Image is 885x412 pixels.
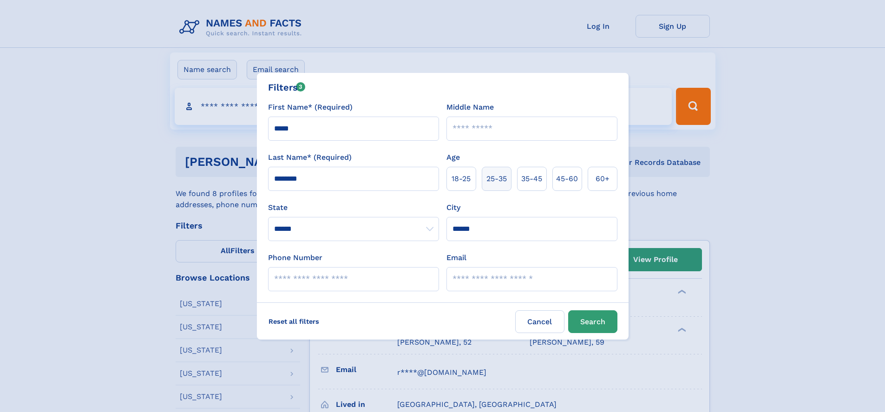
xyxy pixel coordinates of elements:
[452,173,471,184] span: 18‑25
[596,173,610,184] span: 60+
[446,102,494,113] label: Middle Name
[515,310,564,333] label: Cancel
[486,173,507,184] span: 25‑35
[446,252,466,263] label: Email
[556,173,578,184] span: 45‑60
[568,310,617,333] button: Search
[268,202,439,213] label: State
[268,102,353,113] label: First Name* (Required)
[268,152,352,163] label: Last Name* (Required)
[446,152,460,163] label: Age
[268,80,306,94] div: Filters
[521,173,542,184] span: 35‑45
[446,202,460,213] label: City
[268,252,322,263] label: Phone Number
[262,310,325,333] label: Reset all filters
